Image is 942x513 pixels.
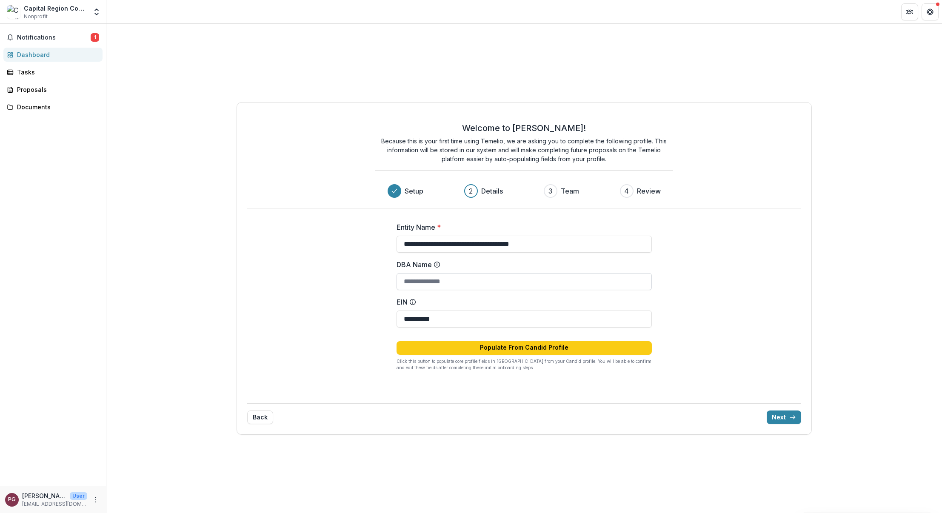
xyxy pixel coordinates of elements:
div: Progress [388,184,661,198]
button: More [91,495,101,505]
img: Capital Region Community Media/The Bridge [7,5,20,19]
h3: Details [481,186,503,196]
div: Dashboard [17,50,96,59]
button: Get Help [922,3,939,20]
div: 3 [548,186,552,196]
span: Notifications [17,34,91,41]
a: Documents [3,100,103,114]
div: Paul Gambill [8,497,16,502]
p: [PERSON_NAME] [22,491,66,500]
div: Documents [17,103,96,111]
div: Capital Region Community Media/[GEOGRAPHIC_DATA] [24,4,87,13]
button: Back [247,410,273,424]
h3: Team [561,186,579,196]
button: Partners [901,3,918,20]
div: 4 [624,186,629,196]
p: Because this is your first time using Temelio, we are asking you to complete the following profil... [375,137,673,163]
div: 2 [469,186,473,196]
a: Tasks [3,65,103,79]
label: Entity Name [397,222,647,232]
h3: Review [637,186,661,196]
a: Proposals [3,83,103,97]
h3: Setup [405,186,423,196]
button: Populate From Candid Profile [397,341,652,355]
p: Click this button to populate core profile fields in [GEOGRAPHIC_DATA] from your Candid profile. ... [397,358,652,371]
span: Nonprofit [24,13,48,20]
p: [EMAIL_ADDRESS][DOMAIN_NAME] [22,500,87,508]
div: Proposals [17,85,96,94]
button: Open entity switcher [91,3,103,20]
h2: Welcome to [PERSON_NAME]! [462,123,586,133]
button: Notifications1 [3,31,103,44]
a: Dashboard [3,48,103,62]
label: EIN [397,297,647,307]
span: 1 [91,33,99,42]
p: User [70,492,87,500]
label: DBA Name [397,259,647,270]
button: Next [767,410,801,424]
div: Tasks [17,68,96,77]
